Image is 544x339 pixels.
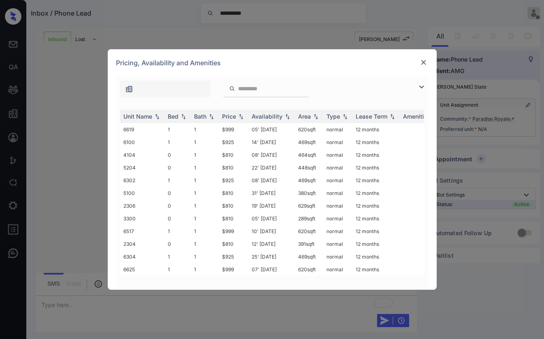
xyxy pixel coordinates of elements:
div: Amenities [403,113,431,120]
td: $810 [219,199,248,212]
td: 10' [DATE] [248,225,295,238]
td: 19' [DATE] [248,199,295,212]
td: 0 [164,212,191,225]
td: 6625 [120,263,164,276]
td: 12 months [352,149,400,161]
td: 6619 [120,123,164,136]
td: 12' [DATE] [248,238,295,250]
div: Bath [194,113,206,120]
td: 620 sqft [295,123,323,136]
td: 629 sqft [295,199,323,212]
td: 0 [164,149,191,161]
td: 1 [191,250,219,263]
td: 12 months [352,174,400,187]
td: $999 [219,225,248,238]
img: icon-zuma [125,85,133,93]
td: 1 [191,136,219,149]
td: 6304 [120,250,164,263]
td: 12 months [352,263,400,276]
td: 12 months [352,238,400,250]
td: 289 sqft [295,212,323,225]
td: 0 [164,161,191,174]
div: Type [326,113,340,120]
td: normal [323,263,352,276]
img: sorting [341,114,349,119]
td: 25' [DATE] [248,250,295,263]
img: sorting [283,114,292,119]
img: icon-zuma [417,82,426,92]
td: 1 [191,225,219,238]
td: 1 [164,250,191,263]
td: 6302 [120,174,164,187]
td: 05' [DATE] [248,212,295,225]
td: 1 [191,123,219,136]
td: normal [323,199,352,212]
img: sorting [388,114,396,119]
td: 12 months [352,250,400,263]
td: 0 [164,238,191,250]
td: normal [323,187,352,199]
td: 22' [DATE] [248,161,295,174]
div: Lease Term [356,113,387,120]
td: $999 [219,263,248,276]
img: sorting [207,114,215,119]
td: 1 [191,199,219,212]
div: Price [222,113,236,120]
td: 2306 [120,199,164,212]
td: 1 [164,174,191,187]
img: sorting [179,114,188,119]
td: 620 sqft [295,225,323,238]
div: Availability [252,113,282,120]
td: $925 [219,174,248,187]
td: 12 months [352,123,400,136]
td: 469 sqft [295,136,323,149]
td: 08' [DATE] [248,149,295,161]
td: normal [323,250,352,263]
td: 464 sqft [295,149,323,161]
td: 4104 [120,149,164,161]
td: 1 [164,225,191,238]
td: normal [323,149,352,161]
td: $810 [219,238,248,250]
img: close [419,58,428,66]
td: 1 [164,136,191,149]
td: 12 months [352,212,400,225]
td: 07' [DATE] [248,263,295,276]
td: 12 months [352,136,400,149]
td: 1 [191,238,219,250]
img: sorting [153,114,161,119]
td: $925 [219,136,248,149]
td: $999 [219,123,248,136]
td: normal [323,161,352,174]
td: 1 [164,123,191,136]
td: 2304 [120,238,164,250]
td: 1 [191,149,219,161]
div: Bed [168,113,178,120]
td: 08' [DATE] [248,174,295,187]
td: 1 [191,161,219,174]
td: normal [323,136,352,149]
img: sorting [237,114,245,119]
td: 12 months [352,187,400,199]
td: normal [323,225,352,238]
td: 31' [DATE] [248,187,295,199]
td: $925 [219,250,248,263]
td: 0 [164,187,191,199]
td: normal [323,174,352,187]
img: sorting [312,114,320,119]
td: 12 months [352,199,400,212]
td: $810 [219,187,248,199]
td: $810 [219,161,248,174]
td: 1 [191,187,219,199]
div: Unit Name [123,113,152,120]
td: 1 [164,263,191,276]
td: 391 sqft [295,238,323,250]
td: 3300 [120,212,164,225]
td: 448 sqft [295,161,323,174]
td: 05' [DATE] [248,123,295,136]
td: 1 [191,263,219,276]
td: 6517 [120,225,164,238]
td: 380 sqft [295,187,323,199]
td: $810 [219,149,248,161]
td: 12 months [352,161,400,174]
